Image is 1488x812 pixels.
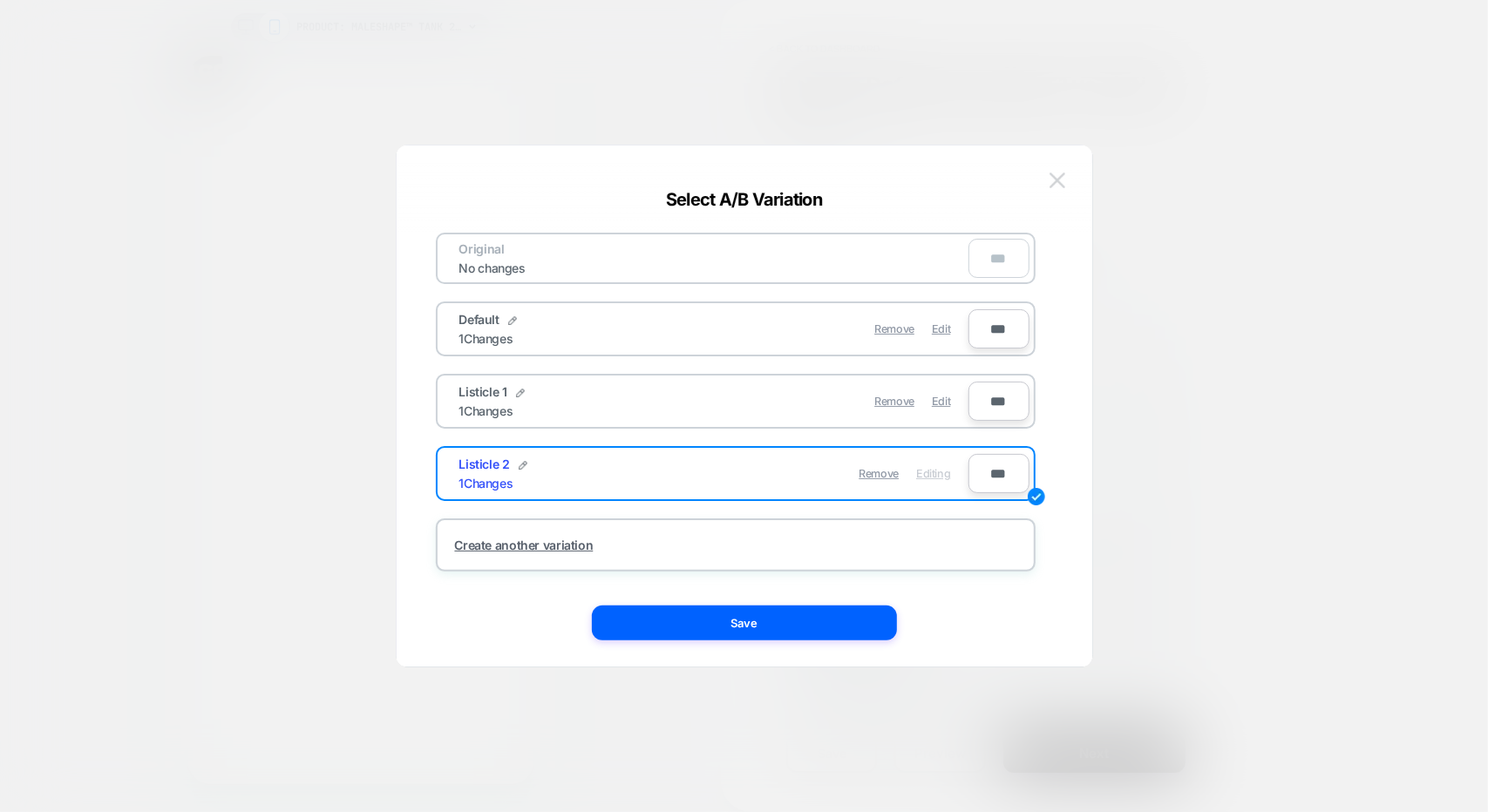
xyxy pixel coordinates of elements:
[916,467,950,480] span: Editing
[874,395,914,408] span: Remove
[592,606,897,640] button: Save
[874,322,914,335] span: Remove
[1050,173,1065,187] img: close
[932,322,950,335] span: Edit
[1028,488,1045,505] img: edit
[397,189,1092,210] div: Select A/B Variation
[859,467,899,480] span: Remove
[932,395,950,408] span: Edit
